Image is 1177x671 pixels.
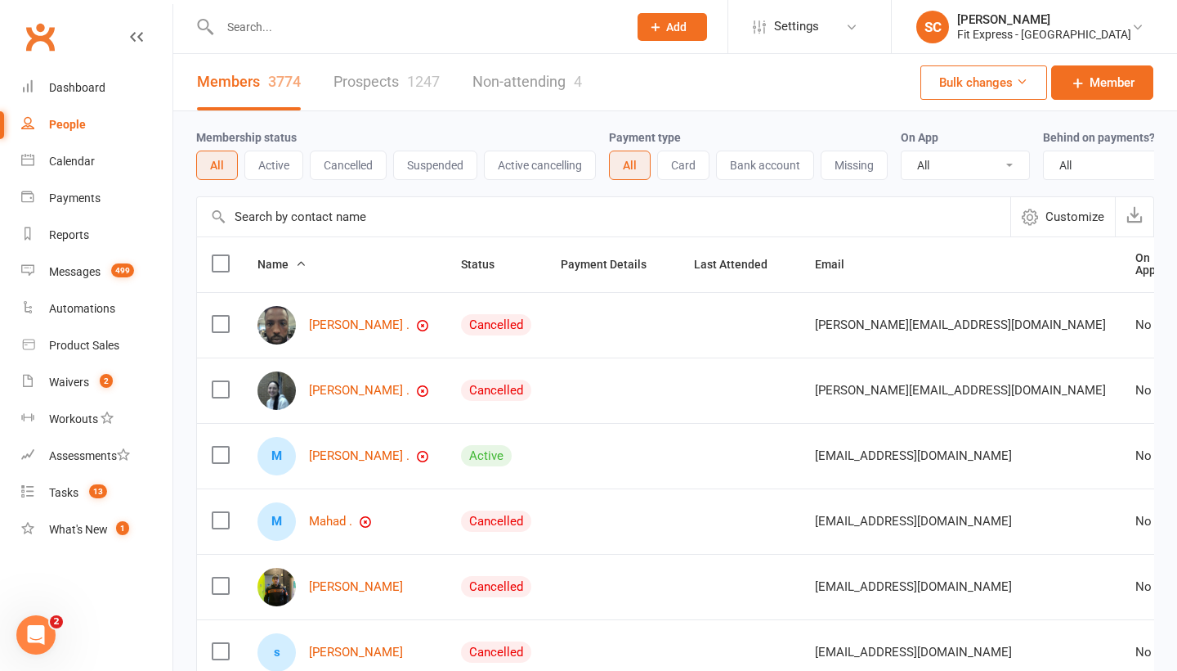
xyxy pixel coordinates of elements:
a: Waivers 2 [21,364,172,401]
div: Reports [49,228,89,241]
a: [PERSON_NAME] . [309,449,409,463]
div: Cancelled [461,511,531,532]
a: Members3774 [197,54,301,110]
span: Settings [774,8,819,45]
button: Active [244,151,303,180]
a: [PERSON_NAME] [309,646,403,660]
button: Email [815,254,862,274]
div: People [49,118,86,131]
span: 2 [50,615,63,628]
span: Customize [1045,207,1104,227]
div: 3774 [268,73,301,90]
a: Tasks 13 [21,475,172,511]
a: What's New1 [21,511,172,548]
button: All [196,151,238,180]
a: Non-attending4 [472,54,582,110]
div: M [257,437,296,475]
div: No [1135,515,1156,529]
button: Bank account [716,151,814,180]
a: People [21,106,172,143]
button: Payment Details [561,254,665,274]
button: Add [638,13,707,41]
div: Fit Express - [GEOGRAPHIC_DATA] [957,27,1131,42]
label: On App [901,131,938,144]
div: Cancelled [461,380,531,401]
span: Payment Details [561,258,665,271]
span: Member [1090,73,1134,92]
a: [PERSON_NAME] . [309,318,409,332]
button: Status [461,254,512,274]
div: No [1135,449,1156,463]
a: [PERSON_NAME] [309,580,403,594]
a: Workouts [21,401,172,438]
label: Behind on payments? [1043,131,1155,144]
button: Cancelled [310,151,387,180]
div: Cancelled [461,642,531,663]
button: Missing [821,151,888,180]
span: Status [461,258,512,271]
input: Search by contact name [197,197,1010,236]
div: No [1135,580,1156,594]
div: Automations [49,302,115,315]
div: 1247 [407,73,440,90]
button: Suspended [393,151,477,180]
label: Payment type [609,131,681,144]
span: 13 [89,484,107,498]
a: Payments [21,180,172,217]
div: Workouts [49,412,98,426]
button: Card [657,151,709,180]
div: No [1135,384,1156,398]
span: [EMAIL_ADDRESS][DOMAIN_NAME] [815,506,1012,537]
div: Product Sales [49,339,119,352]
div: Waivers [49,376,89,389]
button: All [609,151,651,180]
span: 499 [111,263,134,277]
a: Assessments [21,438,172,475]
div: 4 [574,73,582,90]
input: Search... [215,16,616,38]
a: Member [1051,65,1153,100]
span: 2 [100,374,113,388]
span: Add [666,20,687,34]
a: Prospects1247 [333,54,440,110]
a: Clubworx [20,16,60,57]
div: SC [916,11,949,43]
div: Calendar [49,155,95,168]
span: [EMAIL_ADDRESS][DOMAIN_NAME] [815,637,1012,668]
a: Automations [21,290,172,327]
div: Cancelled [461,576,531,597]
span: Email [815,258,862,271]
a: Mahad . [309,515,352,529]
div: Cancelled [461,314,531,335]
div: Assessments [49,449,130,462]
a: [PERSON_NAME] . [309,384,409,398]
button: Name [257,254,307,274]
iframe: Intercom live chat [16,615,56,655]
div: Tasks [49,486,78,499]
span: 1 [116,521,129,535]
div: No [1135,646,1156,660]
a: Messages 499 [21,254,172,290]
label: Membership status [196,131,297,144]
div: [PERSON_NAME] [957,12,1131,27]
div: What's New [49,523,108,536]
div: Dashboard [49,81,105,94]
button: Customize [1010,197,1115,236]
span: [EMAIL_ADDRESS][DOMAIN_NAME] [815,571,1012,602]
div: Active [461,445,512,466]
a: Product Sales [21,327,172,364]
div: No [1135,318,1156,332]
div: M [257,502,296,541]
th: On App [1121,237,1170,292]
div: Messages [49,265,101,278]
span: Name [257,258,307,271]
button: Active cancelling [484,151,596,180]
a: Reports [21,217,172,254]
a: Calendar [21,143,172,180]
span: Last Attended [694,258,785,271]
span: [EMAIL_ADDRESS][DOMAIN_NAME] [815,440,1012,471]
button: Bulk changes [920,65,1047,100]
span: [PERSON_NAME][EMAIL_ADDRESS][DOMAIN_NAME] [815,309,1106,340]
button: Last Attended [694,254,785,274]
div: Payments [49,191,101,205]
